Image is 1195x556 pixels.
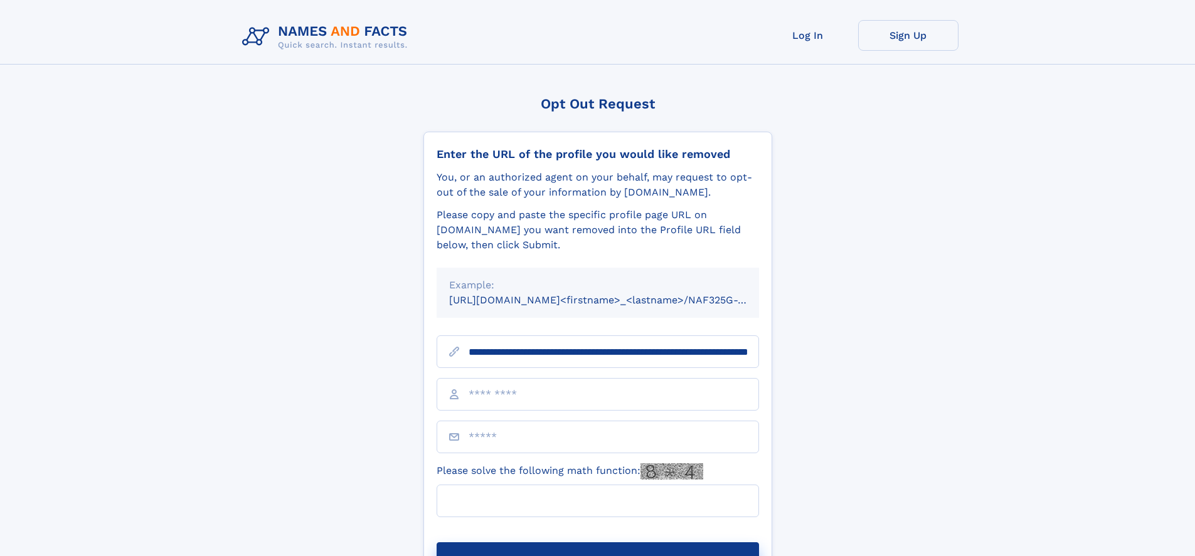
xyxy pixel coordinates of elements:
[437,463,703,480] label: Please solve the following math function:
[437,170,759,200] div: You, or an authorized agent on your behalf, may request to opt-out of the sale of your informatio...
[423,96,772,112] div: Opt Out Request
[858,20,959,51] a: Sign Up
[437,207,759,253] div: Please copy and paste the specific profile page URL on [DOMAIN_NAME] you want removed into the Pr...
[758,20,858,51] a: Log In
[437,147,759,161] div: Enter the URL of the profile you would like removed
[449,278,746,293] div: Example:
[237,20,418,54] img: Logo Names and Facts
[449,294,783,306] small: [URL][DOMAIN_NAME]<firstname>_<lastname>/NAF325G-xxxxxxxx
